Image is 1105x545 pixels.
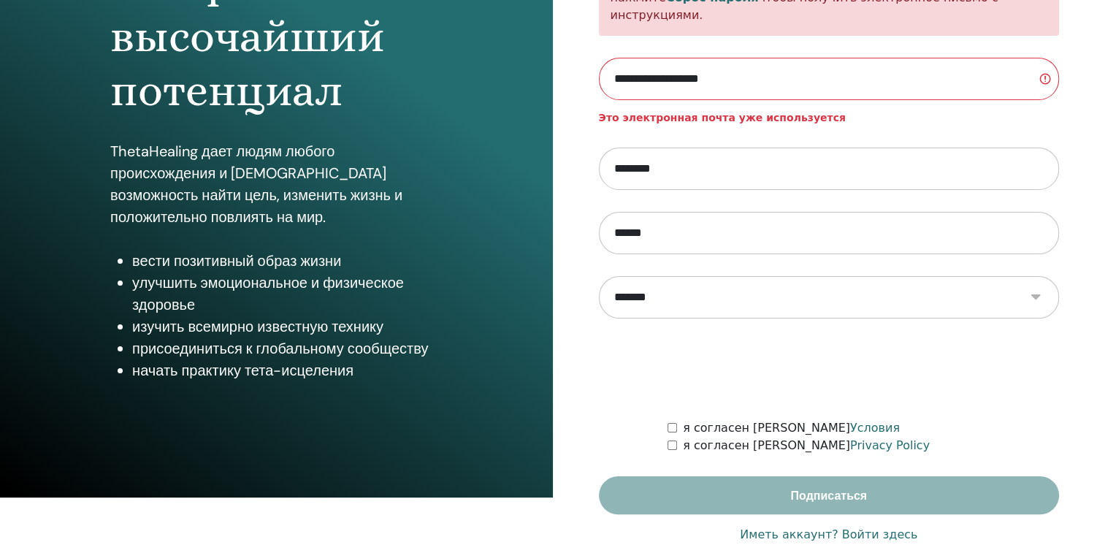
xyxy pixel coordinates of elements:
[850,438,930,452] a: Privacy Policy
[740,526,917,544] a: Иметь аккаунт? Войти здесь
[683,437,930,454] label: я согласен [PERSON_NAME]
[132,316,442,338] li: изучить всемирно известную технику
[718,340,940,397] iframe: reCAPTCHA
[850,421,900,435] a: Условия
[132,359,442,381] li: начать практику тета-исцеления
[599,112,846,123] strong: Это электронная почта уже используется
[132,250,442,272] li: вести позитивный образ жизни
[132,272,442,316] li: улучшить эмоциональное и физическое здоровье
[132,338,442,359] li: присоединиться к глобальному сообществу
[110,140,442,228] p: ThetaHealing дает людям любого происхождения и [DEMOGRAPHIC_DATA] возможность найти цель, изменит...
[683,419,900,437] label: я согласен [PERSON_NAME]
